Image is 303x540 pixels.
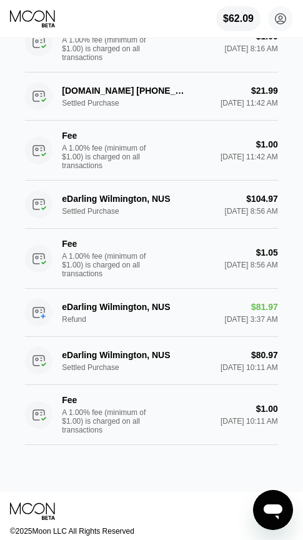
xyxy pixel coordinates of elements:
div: A 1.00% fee (minimum of $1.00) is charged on all transactions [62,252,156,278]
div: $62.09 [223,13,254,24]
div: Fee [62,131,187,141]
div: $1.00 [256,404,278,414]
div: A 1.00% fee (minimum of $1.00) is charged on all transactions [62,408,156,434]
div: [DATE] 11:42 AM [221,152,278,161]
div: $1.05 [256,247,278,257]
div: $1.00 [256,139,278,149]
div: A 1.00% fee (minimum of $1.00) is charged on all transactions [62,144,156,170]
div: [DATE] 8:56 AM [225,261,278,269]
div: [DATE] 10:11 AM [221,417,278,426]
div: Fee [62,239,187,249]
iframe: 启动消息传送窗口的按钮 [253,490,293,530]
div: FeeA 1.00% fee (minimum of $1.00) is charged on all transactions$1.00[DATE] 11:42 AM [25,121,278,181]
div: FeeA 1.00% fee (minimum of $1.00) is charged on all transactions$1.05[DATE] 8:56 AM [25,229,278,289]
div: A 1.00% fee (minimum of $1.00) is charged on all transactions [62,36,156,62]
div: FeeA 1.00% fee (minimum of $1.00) is charged on all transactions$1.00[DATE] 8:16 AM [25,12,278,72]
div: [DATE] 8:16 AM [225,44,278,53]
div: FeeA 1.00% fee (minimum of $1.00) is charged on all transactions$1.00[DATE] 10:11 AM [25,385,278,445]
div: Fee [62,395,187,405]
div: © 2025 Moon LLC All Rights Reserved [10,527,293,536]
div: $62.09 [216,6,261,31]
